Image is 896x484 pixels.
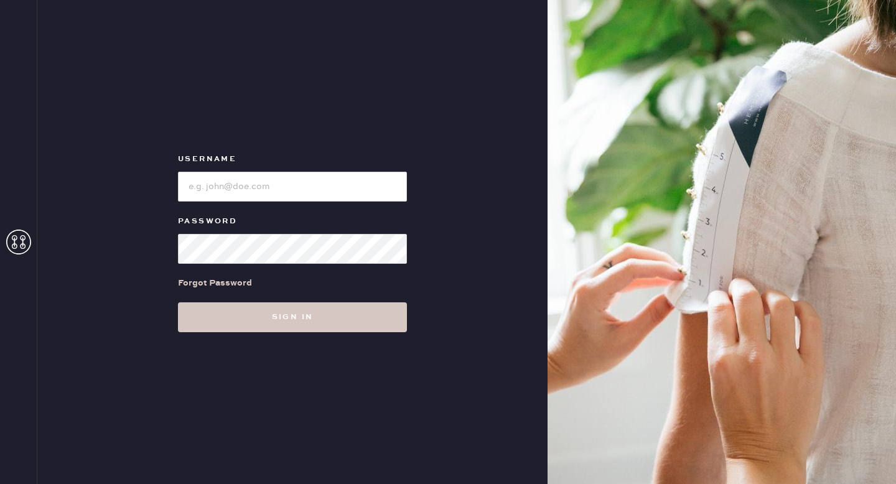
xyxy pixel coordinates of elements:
[178,152,407,167] label: Username
[178,276,252,290] div: Forgot Password
[178,172,407,202] input: e.g. john@doe.com
[178,302,407,332] button: Sign in
[178,264,252,302] a: Forgot Password
[178,214,407,229] label: Password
